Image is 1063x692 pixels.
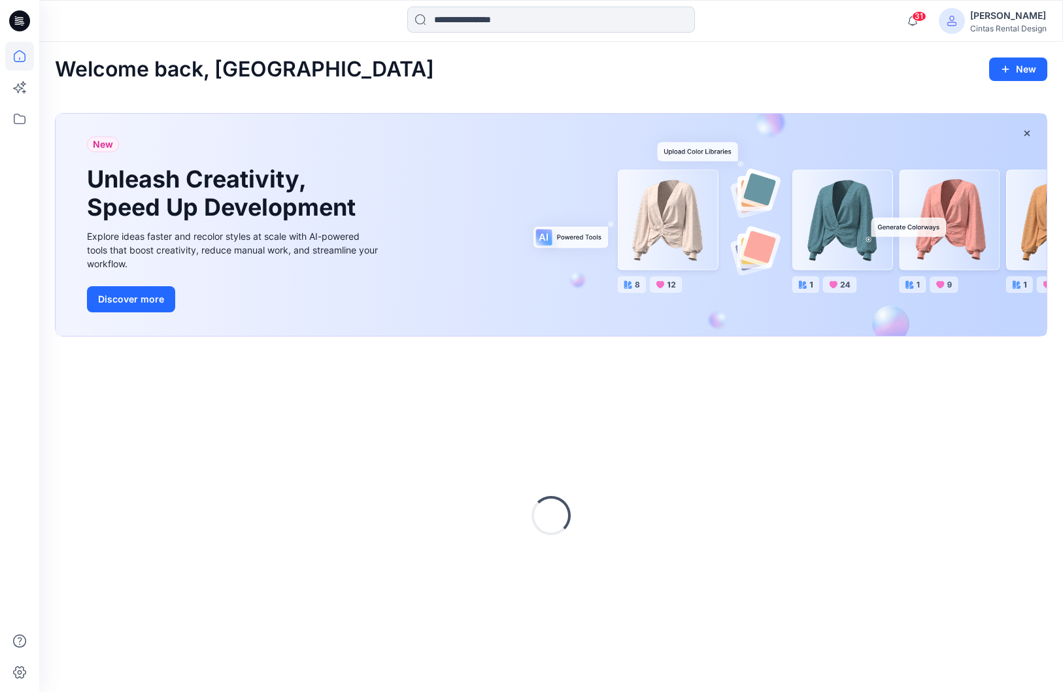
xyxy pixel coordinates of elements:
span: 31 [912,11,926,22]
div: Cintas Rental Design [970,24,1047,33]
a: Discover more [87,286,381,312]
h1: Unleash Creativity, Speed Up Development [87,165,362,222]
h2: Welcome back, [GEOGRAPHIC_DATA] [55,58,434,82]
span: New [93,137,113,152]
button: New [989,58,1047,81]
button: Discover more [87,286,175,312]
div: [PERSON_NAME] [970,8,1047,24]
div: Explore ideas faster and recolor styles at scale with AI-powered tools that boost creativity, red... [87,229,381,271]
svg: avatar [947,16,957,26]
